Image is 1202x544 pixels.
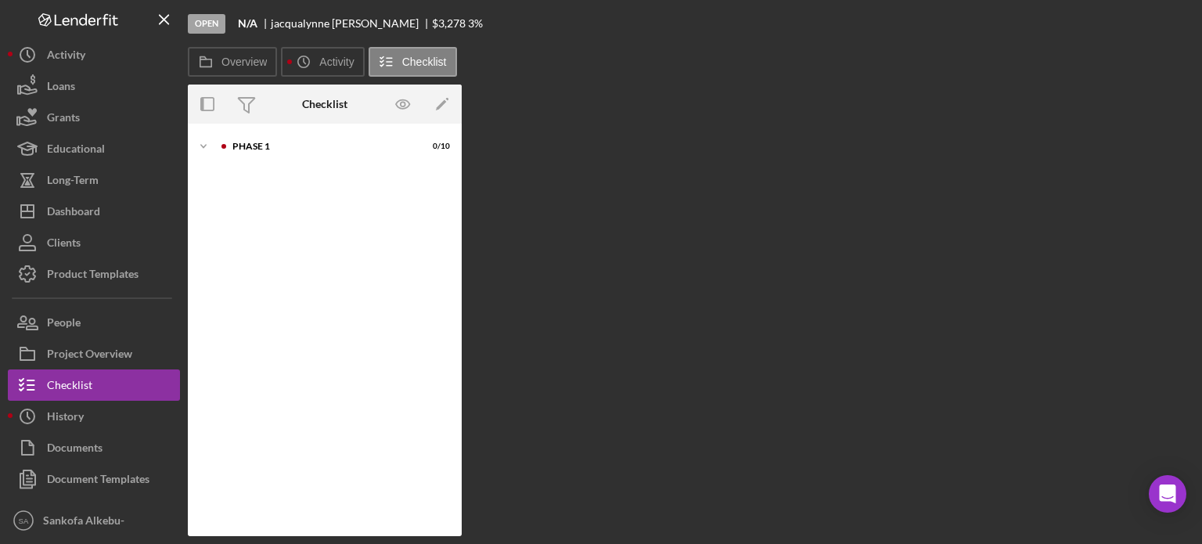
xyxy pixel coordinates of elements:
[8,133,180,164] button: Educational
[232,142,411,151] div: Phase 1
[19,517,29,525] text: SA
[432,16,466,30] span: $3,278
[302,98,347,110] div: Checklist
[8,505,180,536] button: SASankofa Alkebu-[GEOGRAPHIC_DATA]
[47,39,85,74] div: Activity
[271,17,432,30] div: jacqualynne [PERSON_NAME]
[8,39,180,70] button: Activity
[422,142,450,151] div: 0 / 10
[8,164,180,196] button: Long-Term
[8,227,180,258] button: Clients
[47,258,139,294] div: Product Templates
[47,307,81,342] div: People
[8,463,180,495] button: Document Templates
[468,17,483,30] div: 3 %
[221,56,267,68] label: Overview
[47,369,92,405] div: Checklist
[369,47,457,77] button: Checklist
[8,338,180,369] button: Project Overview
[47,432,103,467] div: Documents
[47,401,84,436] div: History
[188,47,277,77] button: Overview
[47,338,132,373] div: Project Overview
[47,227,81,262] div: Clients
[8,307,180,338] button: People
[8,369,180,401] button: Checklist
[8,401,180,432] button: History
[8,196,180,227] button: Dashboard
[8,432,180,463] button: Documents
[238,17,257,30] b: N/A
[8,70,180,102] button: Loans
[319,56,354,68] label: Activity
[47,102,80,137] div: Grants
[188,14,225,34] div: Open
[281,47,364,77] button: Activity
[8,258,180,290] button: Product Templates
[47,133,105,168] div: Educational
[1149,475,1186,513] div: Open Intercom Messenger
[47,463,149,499] div: Document Templates
[8,102,180,133] button: Grants
[47,164,99,200] div: Long-Term
[402,56,447,68] label: Checklist
[47,196,100,231] div: Dashboard
[47,70,75,106] div: Loans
